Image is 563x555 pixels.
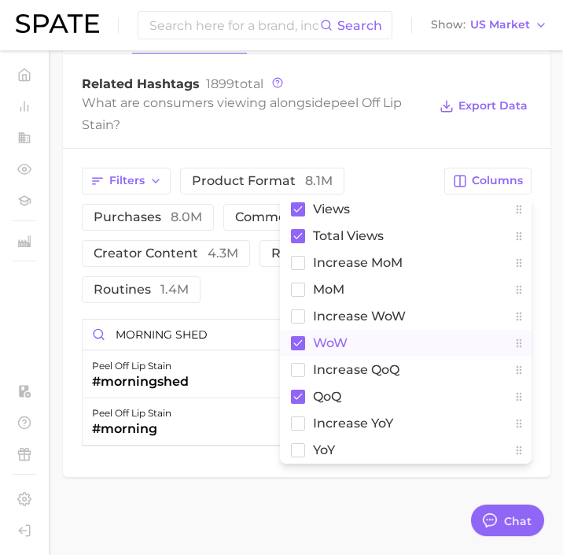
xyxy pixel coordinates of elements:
span: retailers [271,247,368,260]
span: increase YoY [313,416,393,430]
span: Views [313,202,350,216]
span: purchases [94,211,202,224]
span: increase MoM [313,256,403,269]
img: SPATE [16,14,99,33]
span: Show [431,20,465,29]
span: product format [192,175,333,187]
span: Columns [472,174,523,187]
span: 1899 [206,76,234,91]
span: US Market [470,20,530,29]
span: 1.4m [160,282,189,297]
span: Search [337,18,382,33]
span: Filters [109,174,145,187]
span: MoM [313,283,344,296]
span: QoQ [313,390,341,403]
a: Log out. Currently logged in with e-mail emilykwon@gmail.com. [13,519,36,542]
div: #morning [92,420,171,438]
span: Increase WoW [313,309,406,323]
span: Total Views [313,229,384,242]
button: Columns [444,168,532,194]
span: WoW [313,336,348,350]
span: total [206,76,263,91]
span: Export Data [458,99,528,113]
div: What are consumers viewing alongside ? [82,92,428,135]
div: Columns [280,196,532,464]
span: increase QoQ [313,363,399,376]
span: YoY [313,443,335,457]
input: Search in category [83,320,296,350]
span: Related Hashtags [82,76,200,91]
button: Export Data [436,95,532,117]
span: peel off lip stain [82,95,402,131]
span: 8.0m [171,209,202,224]
button: Filters [82,168,171,194]
span: creator content [94,247,238,260]
div: #morningshed [92,372,189,391]
span: 4.3m [208,246,238,261]
span: 8.1m [305,173,333,188]
div: peel off lip stain [92,357,189,376]
span: routines [94,283,189,296]
div: peel off lip stain [92,404,171,423]
button: ShowUS Market [427,15,551,35]
span: commercial content [235,211,410,224]
input: Search here for a brand, industry, or ingredient [148,12,320,39]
